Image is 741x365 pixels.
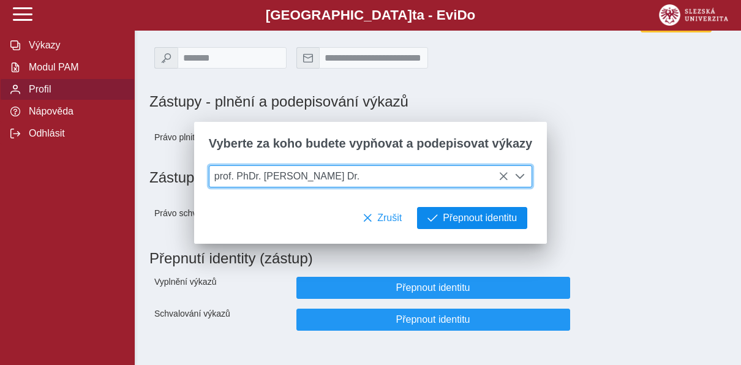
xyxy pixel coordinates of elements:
h1: Zástupy - plnění a podepisování výkazů [149,93,522,110]
span: o [467,7,476,23]
div: Vyplnění výkazů [149,272,292,304]
span: D [457,7,467,23]
div: Právo schvalovat mé výkazy má: [149,196,292,230]
span: t [412,7,416,23]
button: Zrušit [352,207,412,229]
button: Přepnout identitu [417,207,527,229]
span: Nápověda [25,106,124,117]
h1: Přepnutí identity (zástup) [149,245,717,272]
span: Přepnout identitu [443,213,517,224]
span: Přepnout identitu [307,282,560,293]
h1: Zástupy - Schvalování výkazů [149,169,726,186]
span: Odhlásit [25,128,124,139]
b: [GEOGRAPHIC_DATA] a - Evi [37,7,704,23]
span: Vyberte za koho budete vypňovat a podepisovat výkazy [209,137,532,151]
button: Přepnout identitu [296,309,570,331]
span: Přepnout identitu [307,314,560,325]
img: logo_web_su.png [659,4,728,26]
span: Modul PAM [25,62,124,73]
button: Přepnout identitu [296,277,570,299]
span: Výkazy [25,40,124,51]
div: Právo plnit mé výkazy má: [149,120,292,154]
div: Schvalování výkazů [149,304,292,336]
span: Profil [25,84,124,95]
span: Zrušit [377,213,402,224]
span: prof. PhDr. [PERSON_NAME] Dr. [209,166,509,187]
